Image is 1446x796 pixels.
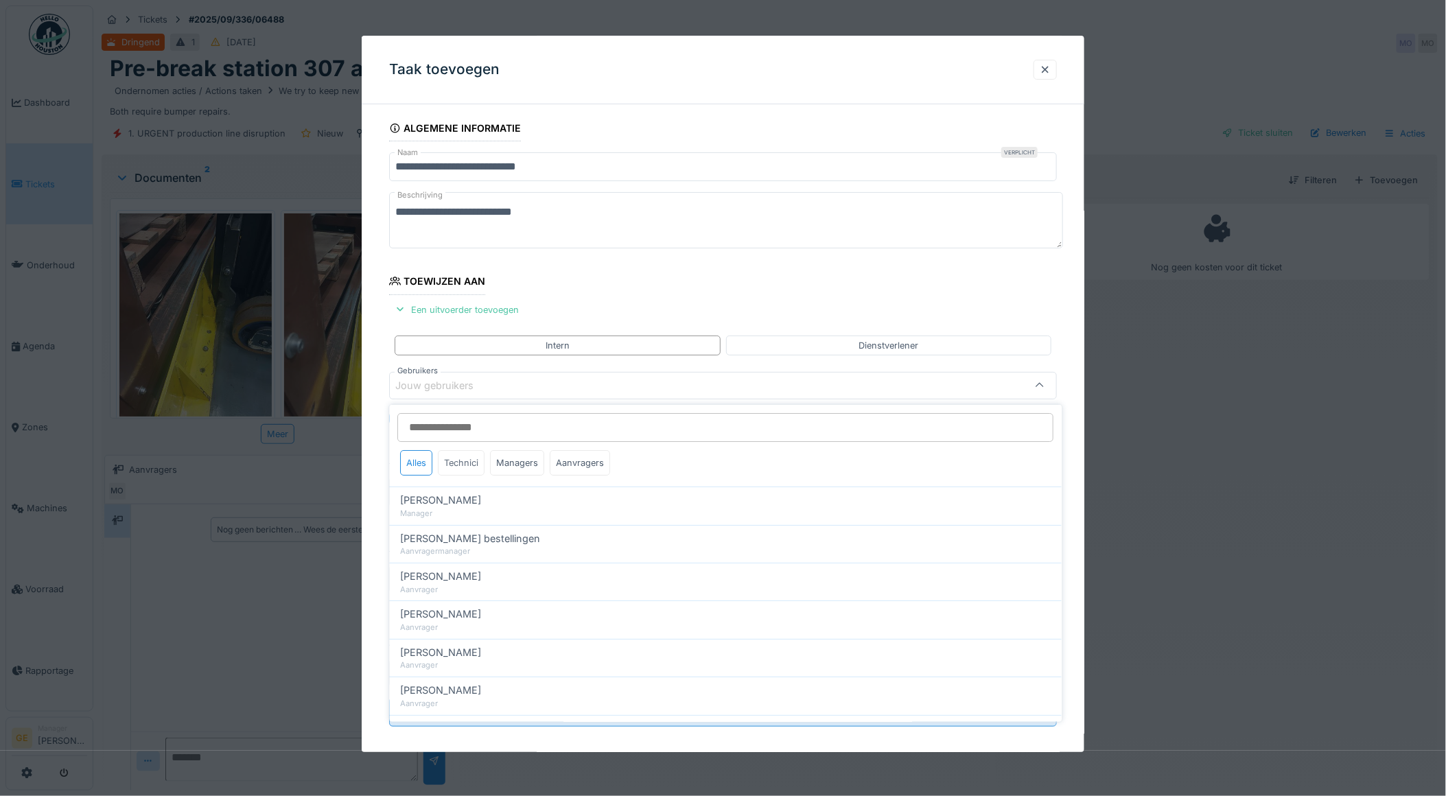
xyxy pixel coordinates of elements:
div: Aanvrager [401,659,1051,671]
span: [PERSON_NAME] [401,683,482,698]
div: Aanvragermanager [401,546,1051,557]
span: [PERSON_NAME] [401,607,482,622]
div: Aanvrager [401,583,1051,595]
span: [PERSON_NAME] [401,645,482,660]
div: Een uitvoerder toevoegen [389,301,524,319]
label: Naam [395,147,421,159]
div: Aanvrager [401,622,1051,633]
h3: Taak toevoegen [389,61,500,78]
span: [PERSON_NAME] [401,569,482,584]
div: Verplicht [1001,147,1038,158]
div: Manager [401,508,1051,519]
span: [PERSON_NAME] bestellingen [401,530,541,546]
div: Jouw gebruikers [395,378,493,393]
div: Dienstverlener [859,339,918,352]
div: Aanvragers [550,450,611,476]
label: Gebruikers [395,365,441,377]
div: Toewijzen aan [389,272,486,295]
div: Technici [439,450,485,476]
label: Beschrijving [395,187,445,204]
div: Managers [491,450,545,476]
div: Alles [401,450,433,476]
div: Intern [546,339,570,352]
div: Aanvrager [401,698,1051,710]
span: [PERSON_NAME] [401,721,482,736]
span: [PERSON_NAME] [401,493,482,508]
div: Algemene informatie [389,118,522,141]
